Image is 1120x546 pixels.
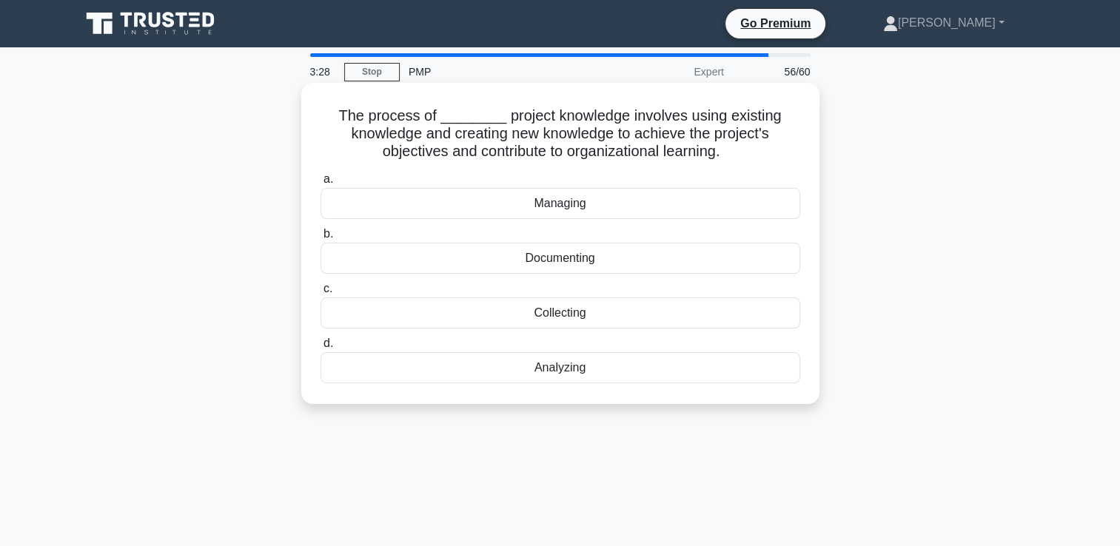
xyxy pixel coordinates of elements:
[731,14,819,33] a: Go Premium
[321,297,800,328] div: Collecting
[603,57,733,87] div: Expert
[400,57,603,87] div: PMP
[301,57,344,87] div: 3:28
[323,337,333,349] span: d.
[733,57,819,87] div: 56/60
[323,282,332,294] span: c.
[321,243,800,274] div: Documenting
[344,63,400,81] a: Stop
[323,172,333,185] span: a.
[321,188,800,219] div: Managing
[323,227,333,240] span: b.
[319,107,802,161] h5: The process of ________ project knowledge involves using existing knowledge and creating new know...
[321,352,800,383] div: Analyzing
[848,8,1040,38] a: [PERSON_NAME]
